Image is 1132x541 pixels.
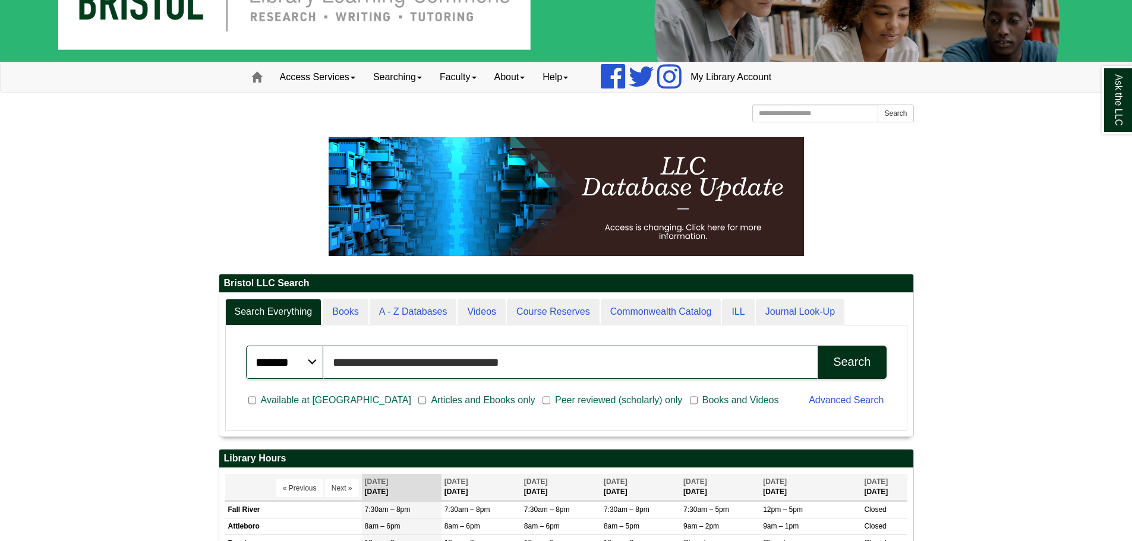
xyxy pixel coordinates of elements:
a: A - Z Databases [370,299,457,325]
span: 8am – 6pm [524,522,560,530]
span: 8am – 6pm [444,522,480,530]
span: 8am – 5pm [604,522,639,530]
span: 9am – 2pm [683,522,719,530]
span: Closed [864,522,886,530]
span: 9am – 1pm [763,522,799,530]
a: Search Everything [225,299,322,325]
span: 12pm – 5pm [763,505,803,514]
a: Commonwealth Catalog [601,299,721,325]
span: [DATE] [864,477,888,486]
a: Help [534,62,577,92]
img: HTML tutorial [329,137,804,256]
span: Articles and Ebooks only [426,393,540,407]
input: Peer reviewed (scholarly) only [543,395,550,406]
span: 7:30am – 8pm [365,505,411,514]
a: ILL [722,299,754,325]
button: « Previous [276,479,323,497]
th: [DATE] [442,474,521,501]
span: [DATE] [524,477,548,486]
button: Search [818,346,886,379]
a: About [485,62,534,92]
a: Advanced Search [809,395,884,405]
th: [DATE] [362,474,442,501]
span: Peer reviewed (scholarly) only [550,393,687,407]
a: Searching [364,62,431,92]
th: [DATE] [861,474,907,501]
span: [DATE] [763,477,787,486]
a: Journal Look-Up [756,299,844,325]
th: [DATE] [760,474,861,501]
a: My Library Account [682,62,780,92]
span: Available at [GEOGRAPHIC_DATA] [256,393,416,407]
a: Course Reserves [507,299,600,325]
th: [DATE] [680,474,760,501]
a: Access Services [271,62,364,92]
span: Closed [864,505,886,514]
span: 7:30am – 8pm [524,505,570,514]
span: Books and Videos [698,393,784,407]
td: Fall River [225,501,362,518]
span: 7:30am – 8pm [444,505,490,514]
th: [DATE] [521,474,601,501]
a: Faculty [431,62,485,92]
span: [DATE] [604,477,628,486]
h2: Library Hours [219,450,913,468]
div: Search [833,355,871,369]
span: [DATE] [683,477,707,486]
th: [DATE] [601,474,680,501]
span: [DATE] [444,477,468,486]
h2: Bristol LLC Search [219,274,913,293]
span: 7:30am – 8pm [604,505,649,514]
input: Available at [GEOGRAPHIC_DATA] [248,395,256,406]
span: 8am – 6pm [365,522,401,530]
button: Next » [325,479,359,497]
button: Search [878,105,913,122]
span: [DATE] [365,477,389,486]
td: Attleboro [225,518,362,535]
a: Books [323,299,368,325]
a: Videos [458,299,506,325]
input: Books and Videos [690,395,698,406]
input: Articles and Ebooks only [418,395,426,406]
span: 7:30am – 5pm [683,505,729,514]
